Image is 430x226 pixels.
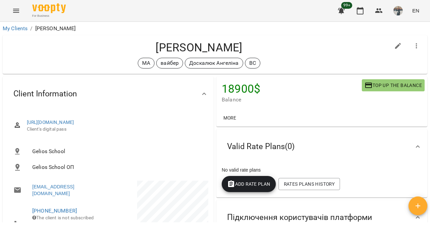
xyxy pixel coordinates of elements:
div: МА [138,58,155,69]
div: вайбер [156,58,183,69]
button: More [219,112,241,124]
span: Balance [222,96,362,104]
a: My Clients [3,25,28,32]
p: ВС [249,59,256,67]
div: Доскалюк Ангеліна [185,58,243,69]
p: Доскалюк Ангеліна [189,59,239,67]
span: Підключення користувачів платформи [227,212,372,223]
p: [PERSON_NAME] [35,25,76,33]
button: Top up the balance [362,79,425,91]
span: EN [412,7,419,14]
button: Add Rate plan [222,176,276,192]
h4: [PERSON_NAME] [8,41,390,54]
span: Gelios School [32,147,203,155]
a: [EMAIL_ADDRESS][DOMAIN_NAME] [32,183,101,197]
span: For Business [32,14,66,18]
div: Client Information [3,77,214,111]
span: Add Rate plan [227,180,270,188]
div: ВС [245,58,260,69]
span: Client's digital pass [27,126,203,133]
span: Top up the balance [364,81,422,89]
button: Rates Plans History [278,178,340,190]
span: Rates Plans History [284,180,335,188]
nav: breadcrumb [3,25,427,33]
span: Valid Rate Plans ( 0 ) [227,141,295,152]
p: МА [142,59,150,67]
div: Valid Rate Plans(0) [216,129,427,164]
button: Menu [8,3,24,19]
button: EN [410,4,422,17]
img: 1de154b3173ed78b8959c7a2fc753f2d.jpeg [393,6,403,15]
span: More [222,114,238,122]
span: 99+ [341,2,352,9]
img: Voopty Logo [32,3,66,13]
a: [URL][DOMAIN_NAME] [27,120,74,125]
a: [PHONE_NUMBER] [32,208,77,214]
span: Client Information [13,89,77,99]
p: вайбер [161,59,179,67]
div: No valid rate plans [220,165,423,175]
h4: 18900 $ [222,82,362,96]
li: / [30,25,32,33]
span: Gelios School ОП [32,163,203,171]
